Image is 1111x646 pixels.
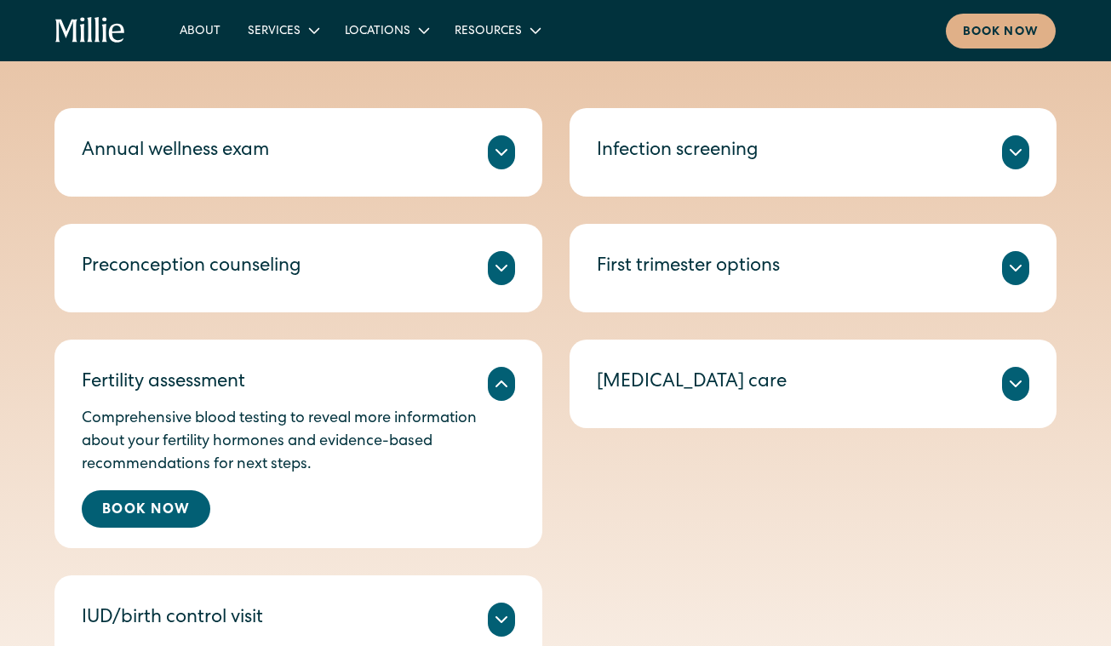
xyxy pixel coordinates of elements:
div: Book now [963,24,1039,42]
p: Comprehensive blood testing to reveal more information about your fertility hormones and evidence... [82,408,515,477]
div: First trimester options [597,254,780,282]
div: Preconception counseling [82,254,301,282]
div: Infection screening [597,138,759,166]
div: [MEDICAL_DATA] care [597,369,787,397]
a: home [55,17,125,44]
div: Resources [441,16,553,44]
div: Services [234,16,331,44]
div: Annual wellness exam [82,138,269,166]
div: Locations [345,23,410,41]
a: Book now [946,14,1056,49]
div: IUD/birth control visit [82,605,263,633]
div: Fertility assessment [82,369,245,397]
a: Book Now [82,490,210,528]
div: Locations [331,16,441,44]
div: Resources [455,23,522,41]
div: Services [248,23,301,41]
a: About [166,16,234,44]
